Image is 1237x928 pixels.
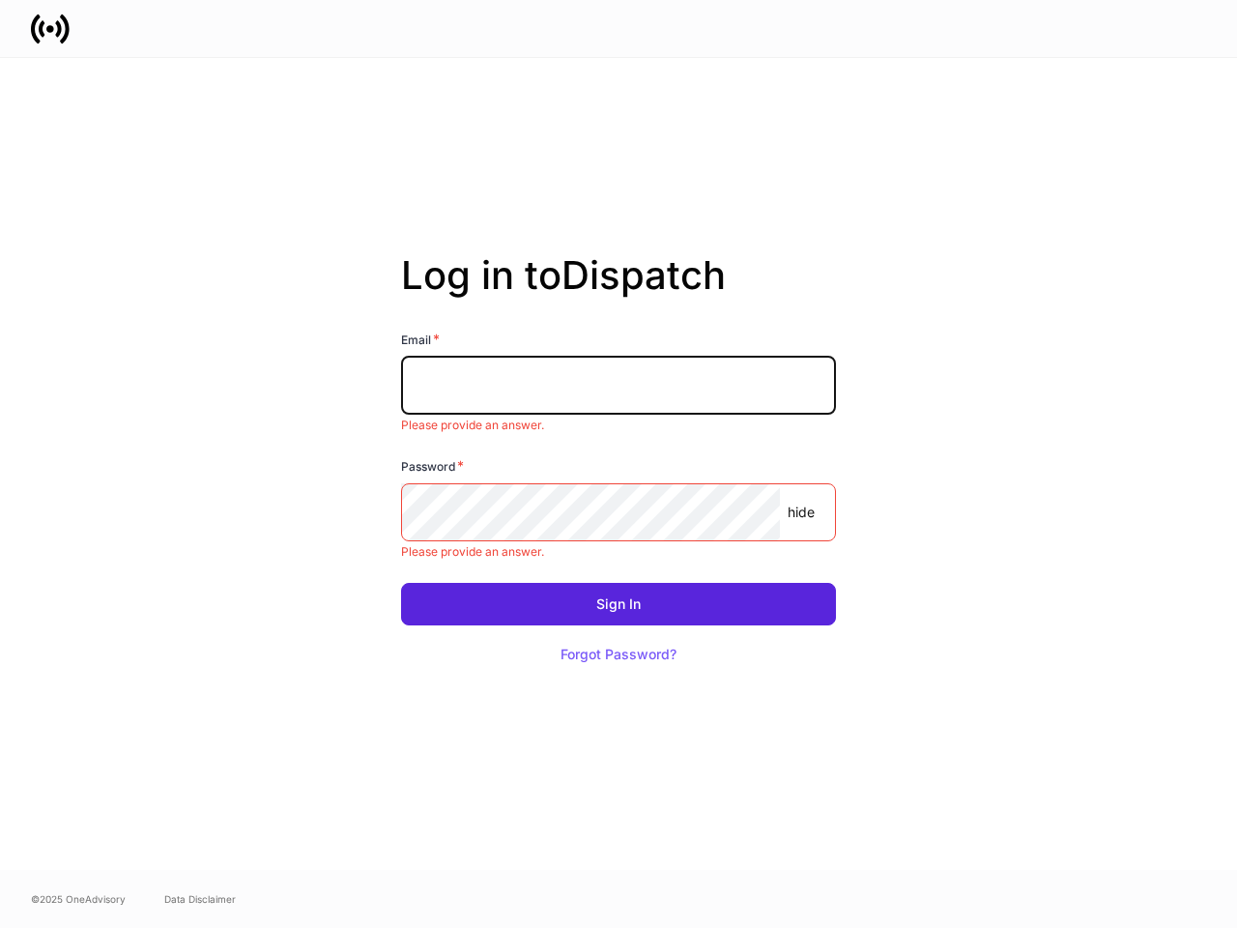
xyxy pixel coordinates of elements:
[596,597,641,611] div: Sign In
[401,456,464,476] h6: Password
[401,418,836,433] p: Please provide an answer.
[536,633,701,676] button: Forgot Password?
[164,891,236,907] a: Data Disclaimer
[561,648,676,661] div: Forgot Password?
[401,252,836,330] h2: Log in to Dispatch
[401,330,440,349] h6: Email
[401,544,836,560] p: Please provide an answer.
[788,503,815,522] p: hide
[31,891,126,907] span: © 2025 OneAdvisory
[401,583,836,625] button: Sign In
